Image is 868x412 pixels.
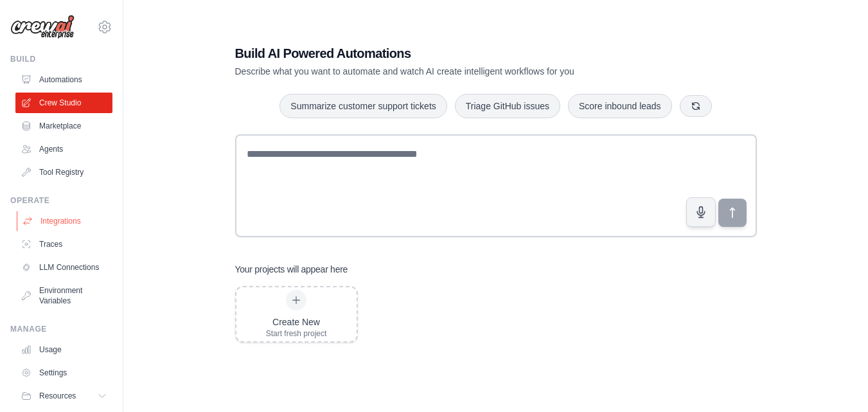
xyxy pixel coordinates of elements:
button: Triage GitHub issues [455,94,560,118]
a: Traces [15,234,112,255]
span: Resources [39,391,76,401]
a: Crew Studio [15,93,112,113]
h3: Your projects will appear here [235,263,348,276]
a: Automations [15,69,112,90]
button: Resources [15,386,112,406]
div: Create New [266,316,327,328]
div: Start fresh project [266,328,327,339]
h1: Build AI Powered Automations [235,44,667,62]
iframe: Chat Widget [804,350,868,412]
a: Marketplace [15,116,112,136]
div: Operate [10,195,112,206]
a: LLM Connections [15,257,112,278]
a: Tool Registry [15,162,112,183]
p: Describe what you want to automate and watch AI create intelligent workflows for you [235,65,667,78]
button: Get new suggestions [680,95,712,117]
button: Click to speak your automation idea [686,197,716,227]
a: Settings [15,363,112,383]
button: Score inbound leads [568,94,672,118]
a: Usage [15,339,112,360]
a: Agents [15,139,112,159]
a: Environment Variables [15,280,112,311]
a: Integrations [17,211,114,231]
button: Summarize customer support tickets [279,94,447,118]
div: Build [10,54,112,64]
div: Manage [10,324,112,334]
img: Logo [10,15,75,39]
